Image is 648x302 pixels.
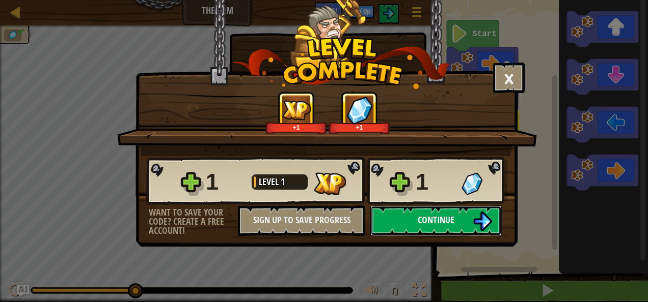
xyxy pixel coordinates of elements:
[493,63,525,93] button: ×
[259,175,281,188] span: Level
[462,172,482,195] img: Gems Gained
[331,124,388,131] div: +1
[416,166,455,198] div: 1
[418,214,454,226] span: Continue
[314,172,346,195] img: XP Gained
[267,124,325,131] div: +1
[281,175,285,188] span: 1
[282,100,311,120] img: XP Gained
[343,94,376,126] img: Gems Gained
[206,166,246,198] div: 1
[149,208,238,235] div: Want to save your code? Create a free account!
[370,205,502,236] button: Continue
[232,38,450,89] img: level_complete.png
[473,212,492,231] img: Continue
[238,205,365,236] button: Sign Up to Save Progress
